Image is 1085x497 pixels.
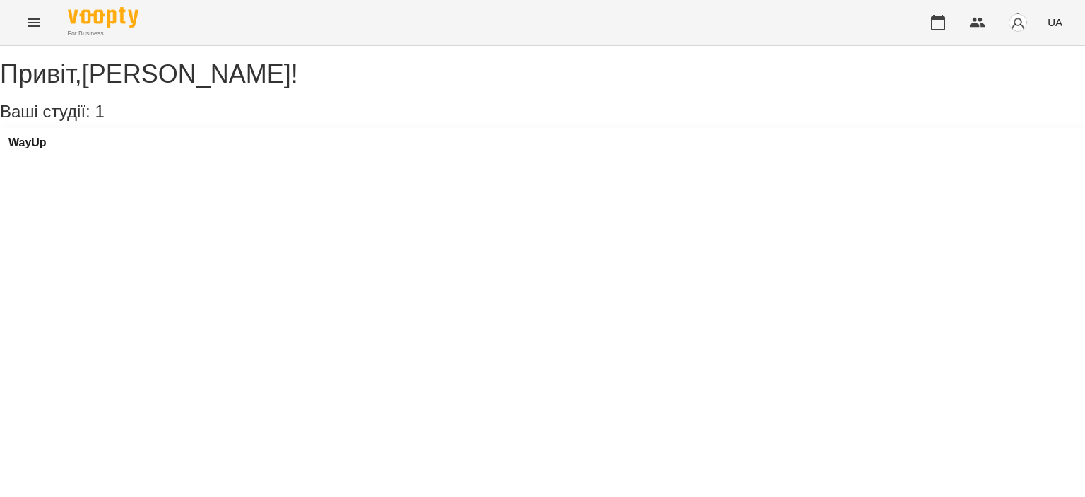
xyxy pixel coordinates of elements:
span: For Business [68,29,138,38]
span: 1 [95,102,104,121]
img: avatar_s.png [1008,13,1028,33]
button: Menu [17,6,51,40]
img: Voopty Logo [68,7,138,28]
span: UA [1048,15,1062,30]
button: UA [1042,9,1068,35]
a: WayUp [8,136,47,149]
